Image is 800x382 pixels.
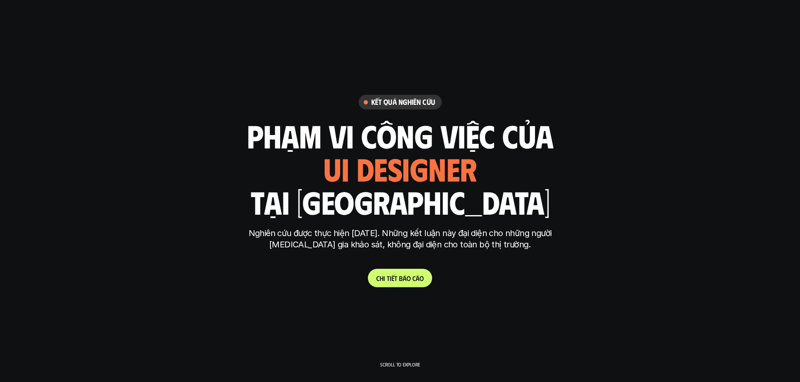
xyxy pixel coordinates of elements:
p: Nghiên cứu được thực hiện [DATE]. Những kết luận này đại diện cho những người [MEDICAL_DATA] gia ... [243,228,558,250]
span: C [376,274,380,282]
a: Chitiếtbáocáo [368,269,432,287]
span: o [420,274,424,282]
span: b [399,274,403,282]
span: á [416,274,420,282]
h6: Kết quả nghiên cứu [371,97,435,107]
span: t [394,274,397,282]
h1: phạm vi công việc của [247,118,553,153]
span: c [412,274,416,282]
h1: tại [GEOGRAPHIC_DATA] [250,184,550,219]
p: Scroll to explore [380,361,420,367]
span: i [390,274,391,282]
span: i [383,274,385,282]
span: o [407,274,411,282]
span: ế [391,274,394,282]
span: á [403,274,407,282]
span: t [387,274,390,282]
span: h [380,274,383,282]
